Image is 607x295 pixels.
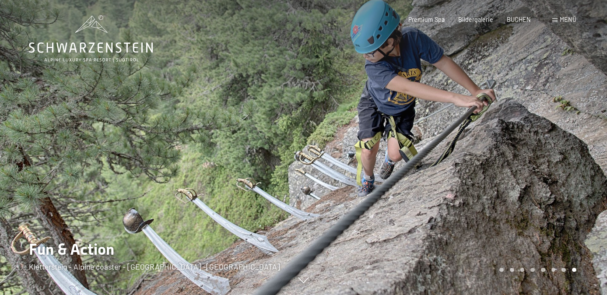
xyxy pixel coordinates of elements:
div: Carousel Page 6 [551,268,556,272]
span: Menü [560,16,576,23]
div: Carousel Page 5 [541,268,545,272]
a: BUCHEN [507,16,531,23]
div: Carousel Page 2 [510,268,514,272]
div: Carousel Page 8 (Current Slide) [572,268,576,272]
div: Carousel Page 3 [520,268,525,272]
div: Carousel Pagination [496,268,576,272]
a: Bildergalerie [458,16,493,23]
div: Carousel Page 1 [499,268,504,272]
div: Carousel Page 7 [561,268,566,272]
div: Carousel Page 4 [530,268,535,272]
a: Premium Spa [408,16,445,23]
